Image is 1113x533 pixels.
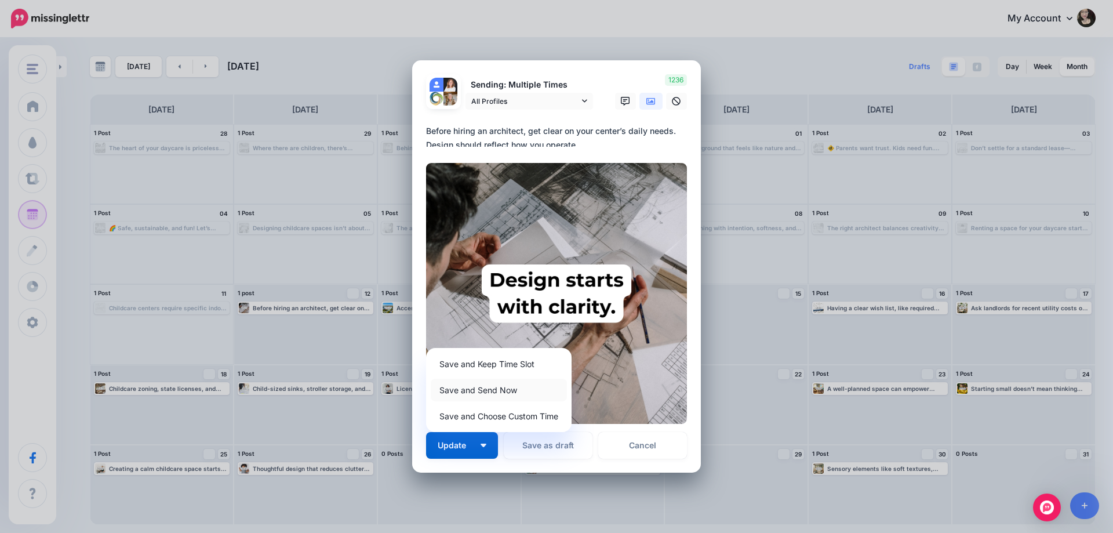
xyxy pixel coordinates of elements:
[471,95,579,107] span: All Profiles
[665,74,687,86] span: 1236
[426,432,498,459] button: Update
[431,379,567,401] a: Save and Send Now
[438,441,475,449] span: Update
[443,92,457,106] img: 405530429_330392223058702_7599732348348111188_n-bsa142292.jpg
[426,348,572,432] div: Update
[504,432,592,459] button: Save as draft
[431,353,567,375] a: Save and Keep Time Slot
[481,444,486,447] img: arrow-down-white.png
[443,78,457,92] img: ACg8ocIlCG6dA0v2ciFHIjlwobABclKltGAGlCuJQJYiSLnFdS_-Nb_2s96-c-82275.png
[431,405,567,427] a: Save and Choose Custom Time
[1033,494,1061,521] div: Open Intercom Messenger
[465,93,593,110] a: All Profiles
[465,78,593,92] p: Sending: Multiple Times
[598,432,687,459] a: Cancel
[430,78,443,92] img: user_default_image.png
[426,163,687,424] img: 4N8LOW7THJ0UK8O37RRK9LWB4V7DUN8S.jpg
[430,92,443,106] img: 308004973_647017746980964_2007098106111989668_n-bsa144056.png
[426,124,693,235] div: Before hiring an architect, get clear on your center’s daily needs. Design should reflect how you...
